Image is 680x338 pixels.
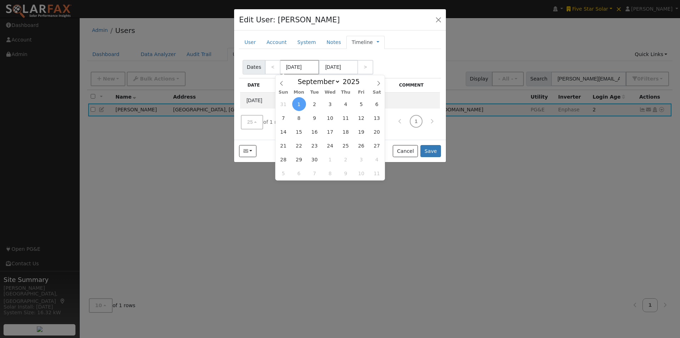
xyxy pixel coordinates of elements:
[370,97,384,111] span: September 6, 2025
[247,119,253,125] span: 25
[307,153,321,166] span: September 30, 2025
[292,139,306,153] span: September 22, 2025
[354,153,368,166] span: October 3, 2025
[261,36,292,49] a: Account
[307,166,321,180] span: October 7, 2025
[339,111,352,125] span: September 11, 2025
[292,36,321,49] a: System
[243,60,265,74] span: Dates
[239,14,340,26] h4: Edit User: [PERSON_NAME]
[241,115,263,129] button: 25
[339,139,352,153] span: September 25, 2025
[292,166,306,180] span: October 6, 2025
[277,97,290,111] span: August 31, 2025
[277,139,290,153] span: September 21, 2025
[420,145,441,157] button: Save
[307,97,321,111] span: September 2, 2025
[339,97,352,111] span: September 4, 2025
[354,97,368,111] span: September 5, 2025
[277,111,290,125] span: September 7, 2025
[265,60,280,74] a: <
[307,125,321,139] span: September 16, 2025
[294,77,340,86] select: Month
[354,166,368,180] span: October 10, 2025
[307,111,321,125] span: September 9, 2025
[323,139,337,153] span: September 24, 2025
[239,36,261,49] a: User
[240,93,282,109] td: 10/11/2025 3:41 PM
[338,90,353,95] span: Thu
[323,166,337,180] span: October 8, 2025
[339,153,352,166] span: October 2, 2025
[323,97,337,111] span: September 3, 2025
[277,153,290,166] span: September 28, 2025
[277,125,290,139] span: September 14, 2025
[277,166,290,180] span: October 5, 2025
[292,153,306,166] span: September 29, 2025
[354,111,368,125] span: September 12, 2025
[354,125,368,139] span: September 19, 2025
[370,111,384,125] span: September 13, 2025
[339,166,352,180] span: October 9, 2025
[370,166,384,180] span: October 11, 2025
[292,111,306,125] span: September 8, 2025
[339,125,352,139] span: September 18, 2025
[395,78,440,92] div: Comment
[369,90,385,95] span: Sat
[323,153,337,166] span: October 1, 2025
[357,60,373,74] a: >
[410,115,423,128] a: 1
[322,90,338,95] span: Wed
[244,78,282,92] div: Date
[292,97,306,111] span: September 1, 2025
[241,115,286,129] span: of 1 rows
[321,36,346,49] a: Notes
[323,111,337,125] span: September 10, 2025
[393,145,418,157] button: Cancel
[353,90,369,95] span: Fri
[307,90,322,95] span: Tue
[276,90,291,95] span: Sun
[323,125,337,139] span: September 17, 2025
[370,139,384,153] span: September 27, 2025
[370,153,384,166] span: October 4, 2025
[239,145,256,157] button: reagan.chris@gmail.com
[292,125,306,139] span: September 15, 2025
[352,39,373,46] a: Timeline
[340,78,366,85] input: Year
[291,90,307,95] span: Mon
[307,139,321,153] span: September 23, 2025
[370,125,384,139] span: September 20, 2025
[354,139,368,153] span: September 26, 2025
